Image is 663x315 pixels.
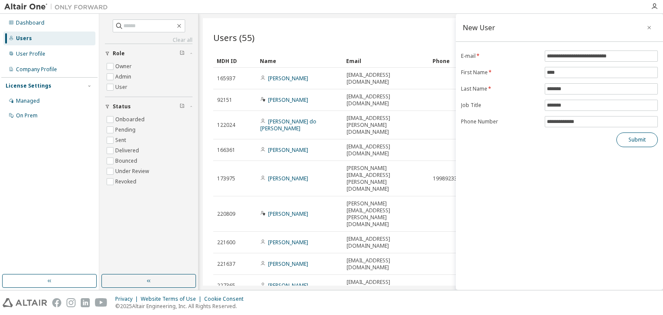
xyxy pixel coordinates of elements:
label: User [115,82,129,92]
label: Revoked [115,176,138,187]
span: 122024 [217,122,235,129]
span: [EMAIL_ADDRESS][DOMAIN_NAME] [347,279,425,293]
div: MDH ID [217,54,253,68]
div: Users [16,35,32,42]
span: 166361 [217,147,235,154]
label: Last Name [461,85,540,92]
span: [EMAIL_ADDRESS][DOMAIN_NAME] [347,236,425,249]
a: [PERSON_NAME] [268,282,308,289]
span: Clear filter [180,103,185,110]
span: [EMAIL_ADDRESS][DOMAIN_NAME] [347,72,425,85]
img: Altair One [4,3,112,11]
span: 19989233823 [433,175,466,182]
div: Website Terms of Use [141,296,204,302]
span: 221637 [217,261,235,268]
span: Clear filter [180,50,185,57]
span: 92151 [217,97,232,104]
div: License Settings [6,82,51,89]
label: Under Review [115,166,151,176]
div: Cookie Consent [204,296,249,302]
label: Phone Number [461,118,540,125]
span: Users (55) [213,31,255,44]
a: [PERSON_NAME] [268,210,308,217]
div: Email [346,54,426,68]
button: Role [105,44,193,63]
label: E-mail [461,53,540,60]
div: Name [260,54,339,68]
label: Admin [115,72,133,82]
a: [PERSON_NAME] [268,175,308,182]
label: Job Title [461,102,540,109]
span: [PERSON_NAME][EMAIL_ADDRESS][PERSON_NAME][DOMAIN_NAME] [347,200,425,228]
a: [PERSON_NAME] do [PERSON_NAME] [260,118,316,132]
span: Status [113,103,131,110]
img: youtube.svg [95,298,107,307]
img: instagram.svg [66,298,76,307]
div: User Profile [16,50,45,57]
span: 173975 [217,175,235,182]
img: facebook.svg [52,298,61,307]
div: Phone [433,54,512,68]
span: 221600 [217,239,235,246]
span: 165937 [217,75,235,82]
a: [PERSON_NAME] [268,239,308,246]
img: altair_logo.svg [3,298,47,307]
label: Onboarded [115,114,146,125]
button: Submit [616,132,658,147]
span: 227365 [217,282,235,289]
div: Privacy [115,296,141,302]
label: Pending [115,125,137,135]
img: linkedin.svg [81,298,90,307]
a: [PERSON_NAME] [268,146,308,154]
label: Sent [115,135,128,145]
span: [EMAIL_ADDRESS][DOMAIN_NAME] [347,93,425,107]
span: Role [113,50,125,57]
button: Status [105,97,193,116]
div: Company Profile [16,66,57,73]
div: Managed [16,98,40,104]
span: 220809 [217,211,235,217]
div: On Prem [16,112,38,119]
span: [EMAIL_ADDRESS][PERSON_NAME][DOMAIN_NAME] [347,115,425,135]
span: [EMAIL_ADDRESS][DOMAIN_NAME] [347,257,425,271]
a: [PERSON_NAME] [268,96,308,104]
a: Clear all [105,37,193,44]
p: © 2025 Altair Engineering, Inc. All Rights Reserved. [115,302,249,310]
div: Dashboard [16,19,44,26]
div: New User [463,24,495,31]
label: Owner [115,61,133,72]
label: First Name [461,69,540,76]
label: Bounced [115,156,139,166]
label: Delivered [115,145,141,156]
span: [EMAIL_ADDRESS][DOMAIN_NAME] [347,143,425,157]
a: [PERSON_NAME] [268,260,308,268]
a: [PERSON_NAME] [268,75,308,82]
span: [PERSON_NAME][EMAIL_ADDRESS][PERSON_NAME][DOMAIN_NAME] [347,165,425,192]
